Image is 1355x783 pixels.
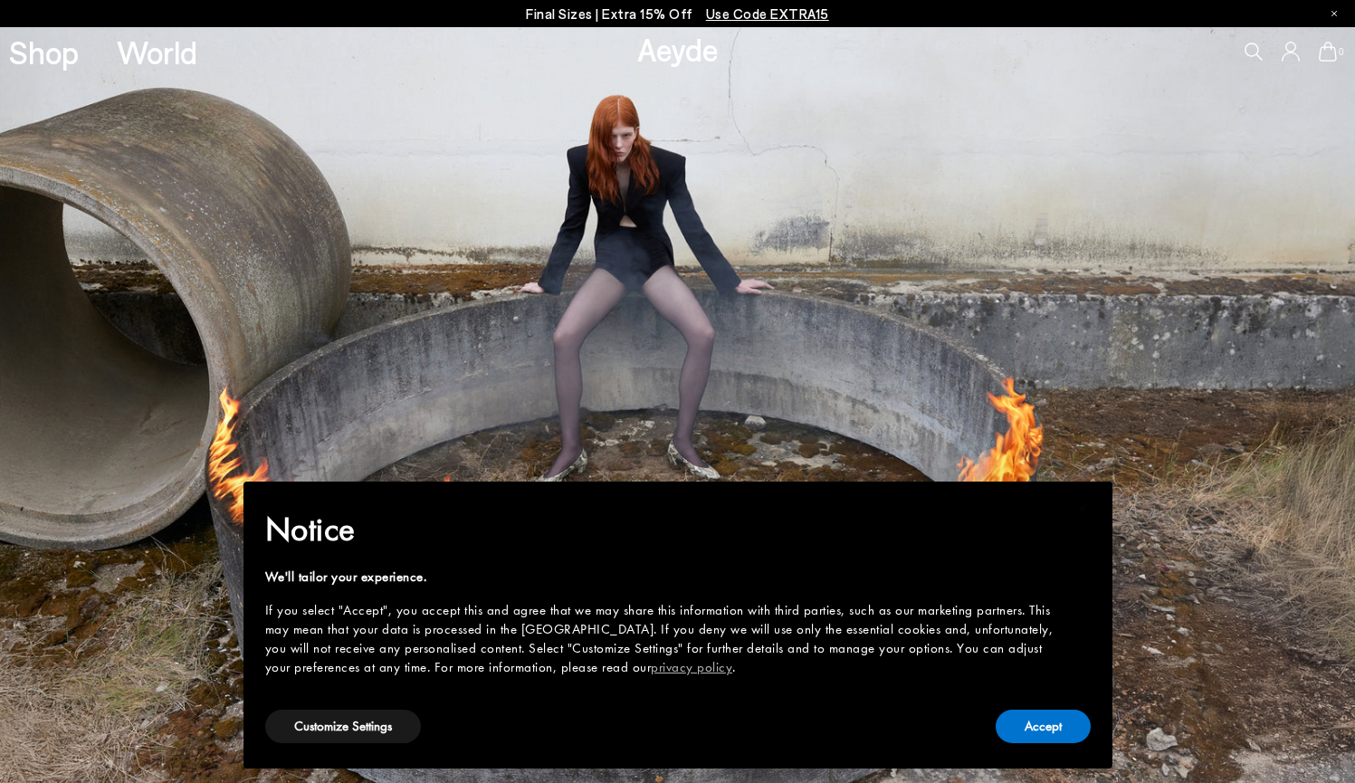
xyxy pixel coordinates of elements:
a: 0 [1319,42,1337,62]
a: Aeyde [637,30,719,68]
span: Navigate to /collections/ss25-final-sizes [706,5,829,22]
div: We'll tailor your experience. [265,568,1062,587]
h2: Notice [265,506,1062,553]
button: Accept [996,710,1091,743]
a: World [117,36,197,68]
button: Customize Settings [265,710,421,743]
a: Shop [9,36,79,68]
span: × [1077,494,1089,522]
span: 0 [1337,47,1346,57]
button: Close this notice [1062,487,1105,530]
div: If you select "Accept", you accept this and agree that we may share this information with third p... [265,601,1062,677]
a: privacy policy [651,658,732,676]
p: Final Sizes | Extra 15% Off [526,3,829,25]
